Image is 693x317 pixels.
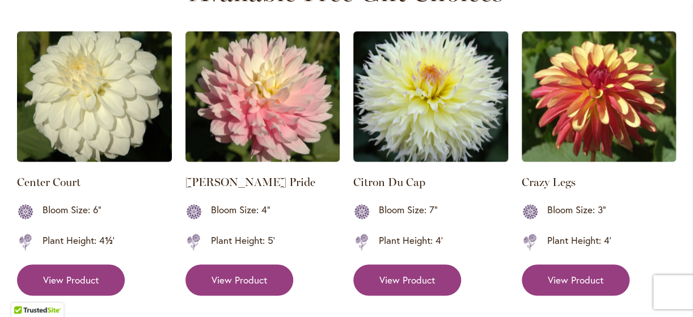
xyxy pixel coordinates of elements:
h3: Center Court [17,175,172,189]
img: bloom-size.svg [185,203,202,220]
img: plant-height.svg [17,234,34,251]
img: A band poses at a pool table, all six members wear cowboy-esque attire [522,31,677,162]
img: A painted scene of the dahlia fields with a mountain in the background from one of the previous c... [185,31,340,162]
img: plant-height.svg [353,234,370,251]
p: Plant Height: 4' [547,234,611,247]
img: plant-height.svg [522,234,539,251]
p: Bloom Size: 7" [379,203,438,217]
h3: Crazy Legs [522,175,677,189]
p: Bloom Size: 3" [547,203,606,217]
img: plant-height.svg [185,234,202,251]
span: View Product [548,273,603,286]
p: Plant Height: 4 ' [43,234,115,247]
a: View Product [17,264,125,295]
p: Plant Height: 5' [211,234,275,247]
p: Plant Height: 4' [379,234,443,247]
img: A band poses at a pool table, all six members wear cowboy-esque attire [17,31,172,162]
strong: ½ [105,234,113,247]
a: View Product [522,264,629,295]
a: View Product [185,264,293,295]
p: Bloom Size: 6" [43,203,102,217]
span: View Product [43,273,99,286]
img: bloom-size.svg [353,203,370,220]
h3: Citron Du Cap [353,175,508,189]
span: View Product [212,273,267,286]
span: View Product [379,273,435,286]
img: bloom-size.svg [17,203,34,220]
p: Bloom Size: 4" [211,203,271,217]
img: bloom-size.svg [522,203,539,220]
a: View Product [353,264,461,295]
img: A band poses at a pool table, all six members wear cowboy-esque attire [353,31,508,162]
h3: [PERSON_NAME] Pride [185,175,340,189]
